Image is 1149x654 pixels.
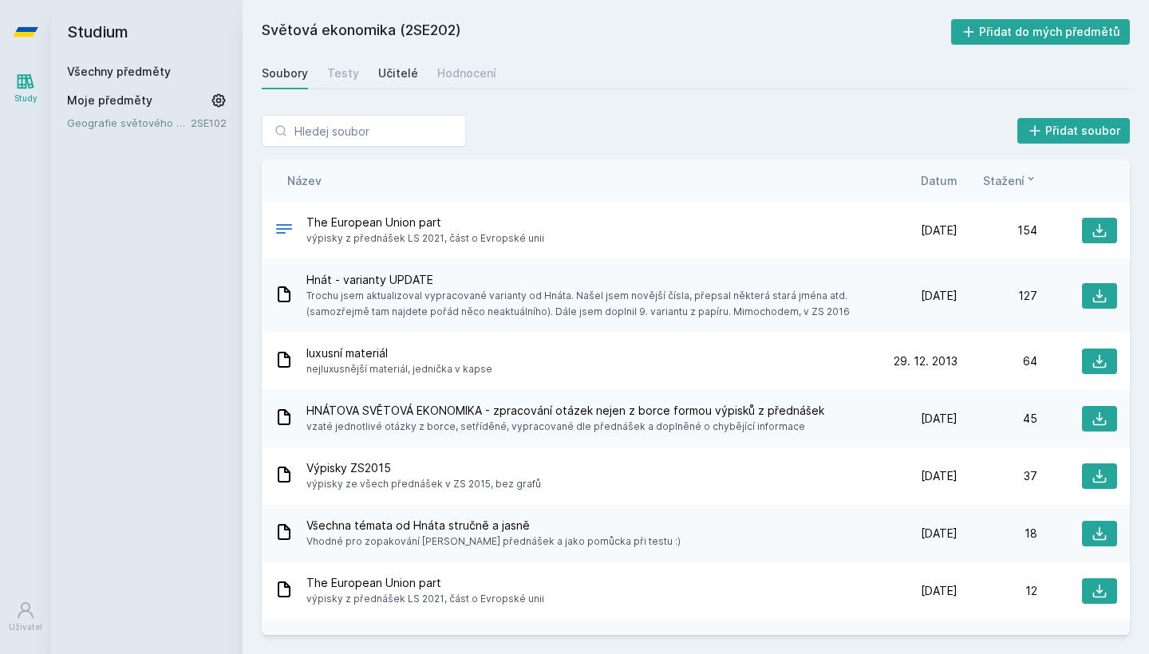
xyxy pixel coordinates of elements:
[983,172,1037,189] button: Stažení
[1017,118,1131,144] button: Přidat soubor
[958,468,1037,484] div: 37
[921,526,958,542] span: [DATE]
[306,403,824,419] span: HNÁTOVA SVĚTOVÁ EKONOMIKA - zpracování otázek nejen z borce formou výpisků z přednášek
[306,230,544,246] span: výpisky z přednášek LS 2021, část o Evropské unii
[306,518,681,534] span: Všechna témata od Hnáta stručně a jasně
[327,65,359,81] div: Testy
[191,116,227,129] a: 2SE102
[378,57,418,89] a: Učitelé
[958,223,1037,238] div: 154
[306,591,544,607] span: výpisky z přednášek LS 2021, část o Evropské unii
[306,288,871,320] span: Trochu jsem aktualizoval vypracované varianty od Hnáta. Našel jsem novější čísla, přepsal některá...
[262,115,466,147] input: Hledej soubor
[327,57,359,89] a: Testy
[437,65,496,81] div: Hodnocení
[306,215,544,230] span: The European Union part
[67,65,171,78] a: Všechny předměty
[306,345,492,361] span: luxusní materiál
[306,476,541,492] span: výpisky ze všech přednášek v ZS 2015, bez grafů
[921,288,958,304] span: [DATE]
[378,65,418,81] div: Učitelé
[921,172,958,189] button: Datum
[14,93,38,104] div: Study
[9,621,42,633] div: Uživatel
[958,288,1037,304] div: 127
[67,93,152,108] span: Moje předměty
[958,526,1037,542] div: 18
[958,583,1037,599] div: 12
[262,19,951,45] h2: Světová ekonomika (2SE202)
[306,632,590,648] span: Hnát přednášky
[262,57,308,89] a: Soubory
[958,353,1037,369] div: 64
[958,411,1037,427] div: 45
[921,468,958,484] span: [DATE]
[306,460,541,476] span: Výpisky ZS2015
[274,219,294,242] div: .DOCX
[921,583,958,599] span: [DATE]
[306,534,681,550] span: Vhodné pro zopakování [PERSON_NAME] přednášek a jako pomůcka při testu :)
[894,353,958,369] span: 29. 12. 2013
[983,172,1025,189] span: Stažení
[287,172,322,189] button: Název
[951,19,1131,45] button: Přidat do mých předmětů
[67,115,191,131] a: Geografie světového hospodářství
[306,575,544,591] span: The European Union part
[306,419,824,435] span: vzaté jednotlivé otázky z borce, setříděné, vypracované dle přednášek a doplněné o chybějící info...
[3,64,48,112] a: Study
[3,593,48,641] a: Uživatel
[437,57,496,89] a: Hodnocení
[306,361,492,377] span: nejluxusnější materiál, jednička v kapse
[921,223,958,238] span: [DATE]
[306,272,871,288] span: Hnát - varianty UPDATE
[921,411,958,427] span: [DATE]
[262,65,308,81] div: Soubory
